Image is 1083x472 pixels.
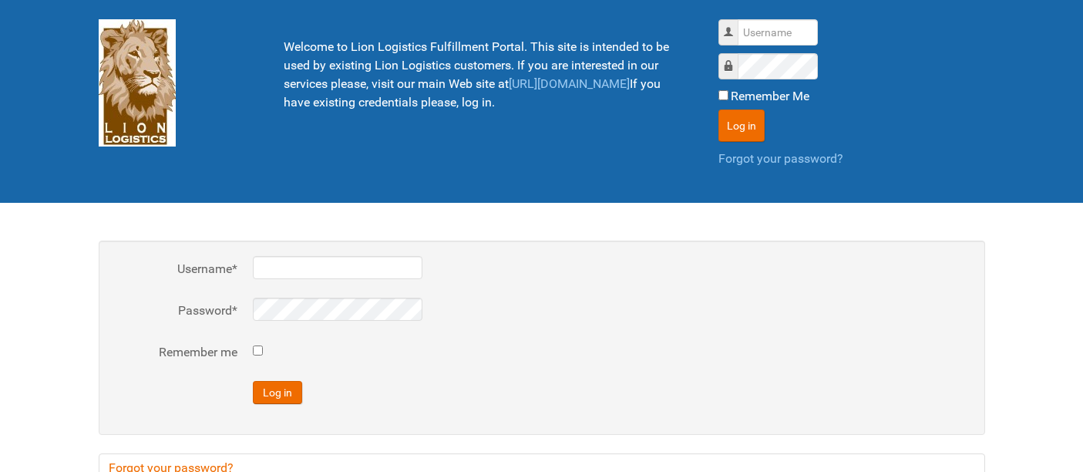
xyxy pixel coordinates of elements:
a: Forgot your password? [718,151,843,166]
label: Password [734,58,735,59]
button: Log in [718,110,765,142]
label: Remember Me [731,87,809,106]
img: Lion Logistics [99,19,176,147]
input: Username [738,19,818,46]
p: Welcome to Lion Logistics Fulfillment Portal. This site is intended to be used by existing Lion L... [284,38,680,112]
label: Remember me [114,343,237,362]
label: Username [114,260,237,278]
a: Lion Logistics [99,75,176,89]
button: Log in [253,381,302,404]
label: Password [114,302,237,320]
a: [URL][DOMAIN_NAME] [509,76,630,91]
label: Username [734,24,735,25]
